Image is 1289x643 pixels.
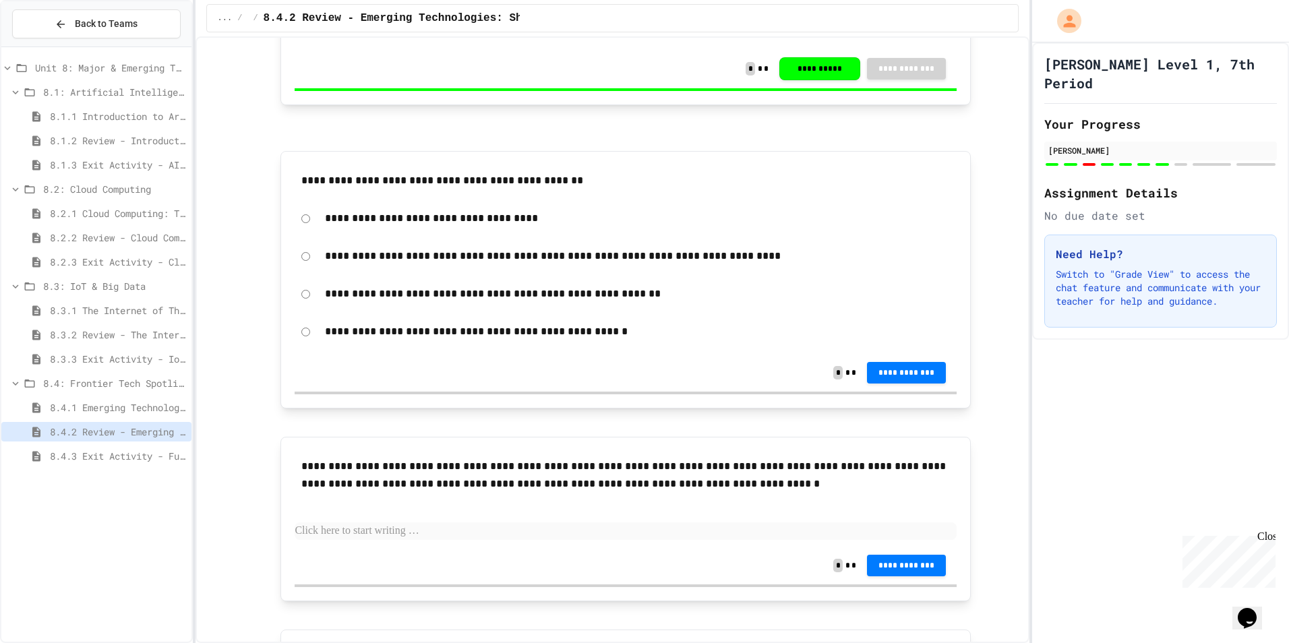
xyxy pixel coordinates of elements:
span: ... [218,13,233,24]
div: My Account [1043,5,1085,36]
span: Unit 8: Major & Emerging Technologies [35,61,186,75]
button: Back to Teams [12,9,181,38]
span: 8.3.3 Exit Activity - IoT Data Detective Challenge [50,352,186,366]
h2: Your Progress [1044,115,1277,133]
h3: Need Help? [1056,246,1265,262]
iframe: chat widget [1177,530,1276,588]
span: 8.2.1 Cloud Computing: Transforming the Digital World [50,206,186,220]
span: 8.1: Artificial Intelligence Basics [43,85,186,99]
iframe: chat widget [1232,589,1276,630]
span: / [237,13,242,24]
p: Switch to "Grade View" to access the chat feature and communicate with your teacher for help and ... [1056,268,1265,308]
div: Chat with us now!Close [5,5,93,86]
span: 8.1.1 Introduction to Artificial Intelligence [50,109,186,123]
span: 8.1.2 Review - Introduction to Artificial Intelligence [50,133,186,148]
h2: Assignment Details [1044,183,1277,202]
span: 8.1.3 Exit Activity - AI Detective [50,158,186,172]
span: 8.2: Cloud Computing [43,182,186,196]
span: 8.4.3 Exit Activity - Future Tech Challenge [50,449,186,463]
span: Back to Teams [75,17,138,31]
h1: [PERSON_NAME] Level 1, 7th Period [1044,55,1277,92]
span: 8.4.2 Review - Emerging Technologies: Shaping Our Digital Future [50,425,186,439]
span: 8.4.2 Review - Emerging Technologies: Shaping Our Digital Future [264,10,678,26]
span: / [253,13,258,24]
span: 8.4: Frontier Tech Spotlight [43,376,186,390]
span: 8.2.2 Review - Cloud Computing [50,231,186,245]
span: 8.4.1 Emerging Technologies: Shaping Our Digital Future [50,400,186,415]
span: 8.3: IoT & Big Data [43,279,186,293]
div: [PERSON_NAME] [1048,144,1273,156]
span: 8.3.1 The Internet of Things and Big Data: Our Connected Digital World [50,303,186,317]
span: 8.3.2 Review - The Internet of Things and Big Data [50,328,186,342]
div: No due date set [1044,208,1277,224]
span: 8.2.3 Exit Activity - Cloud Service Detective [50,255,186,269]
